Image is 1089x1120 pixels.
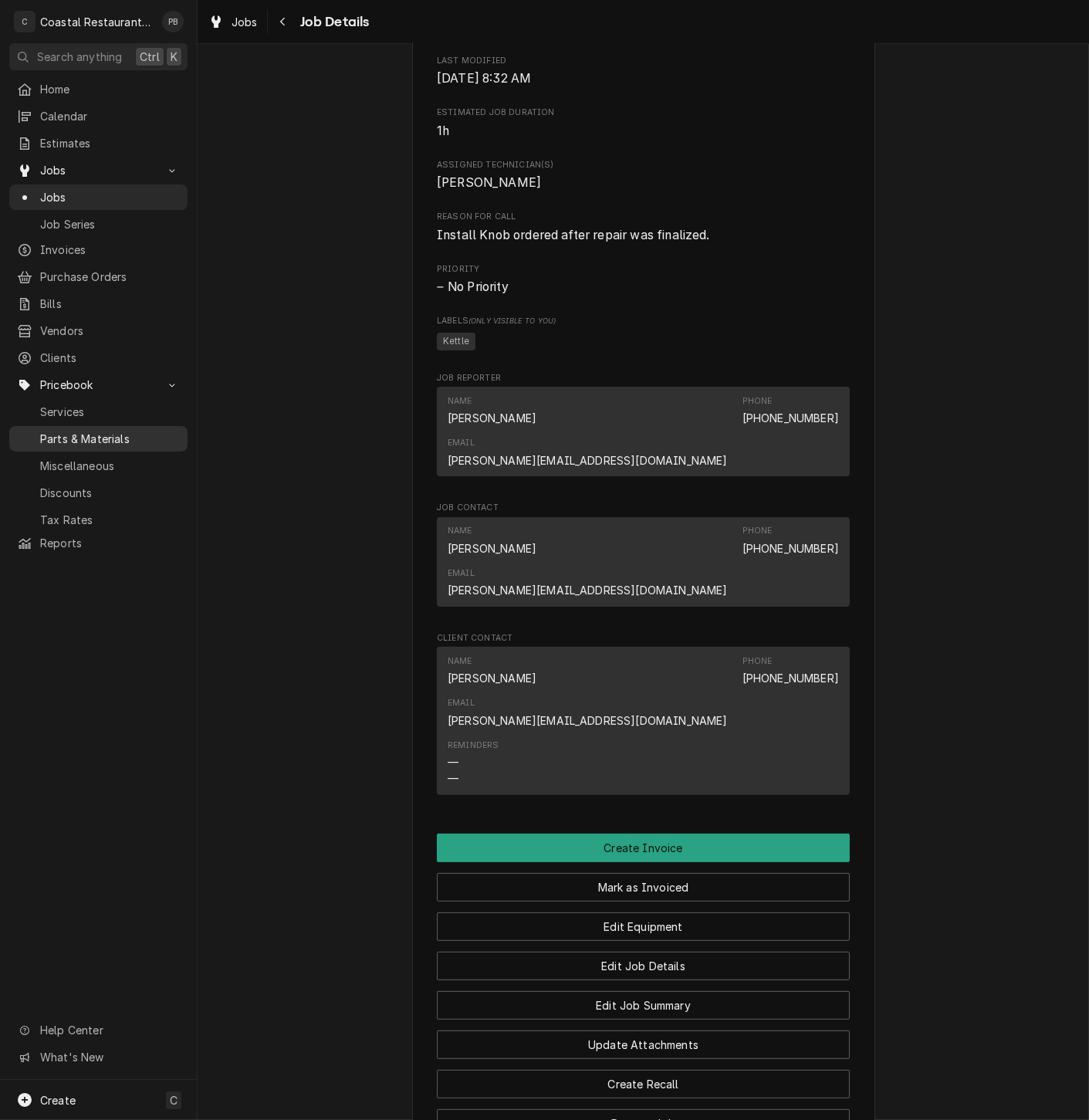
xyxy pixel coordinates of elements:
div: Contact [437,647,850,794]
div: [PERSON_NAME] [448,670,536,686]
a: Job Series [9,211,188,237]
span: Job Series [40,216,180,232]
span: Kettle [437,333,475,351]
a: Go to What's New [9,1044,188,1070]
a: Go to Jobs [9,157,188,183]
div: Phone [742,525,839,556]
span: [object Object] [437,330,850,354]
div: Contact [437,387,850,476]
a: Go to Pricebook [9,372,188,398]
span: Job Details [296,12,370,32]
div: [PERSON_NAME] [448,410,536,426]
div: Email [448,567,728,598]
div: C [14,11,36,32]
span: (Only Visible to You) [468,316,556,325]
a: Go to Help Center [9,1017,188,1043]
span: Estimates [40,135,180,151]
span: Assigned Technician(s) [437,174,850,192]
div: Name [448,525,472,537]
a: [PHONE_NUMBER] [742,411,839,425]
div: Phone [742,655,773,668]
div: Reason For Call [437,211,850,244]
span: [PERSON_NAME] [437,175,541,190]
div: [PERSON_NAME] [448,540,536,557]
div: Priority [437,263,850,296]
span: Search anything [37,49,122,65]
a: Jobs [202,9,264,35]
div: Email [448,437,728,468]
div: Email [448,697,475,709]
div: No Priority [437,278,850,296]
div: Button Group Row [437,1059,850,1098]
span: Vendors [40,323,180,339]
span: Bills [40,296,180,312]
span: Job Contact [437,502,850,514]
a: [PERSON_NAME][EMAIL_ADDRESS][DOMAIN_NAME] [448,454,728,467]
div: Name [448,395,536,426]
span: Priority [437,263,850,276]
span: Labels [437,315,850,327]
span: Estimated Job Duration [437,122,850,140]
a: Calendar [9,103,188,129]
div: Client Contact List [437,647,850,801]
span: Priority [437,278,850,296]
span: Calendar [40,108,180,124]
div: Name [448,525,536,556]
div: Job Reporter [437,372,850,483]
span: Pricebook [40,377,157,393]
div: PB [162,11,184,32]
div: Job Contact List [437,517,850,614]
span: Discounts [40,485,180,501]
span: Purchase Orders [40,269,180,285]
span: Clients [40,350,180,366]
div: Email [448,567,475,580]
div: Reminders [448,739,499,787]
span: Client Contact [437,632,850,645]
button: Create Invoice [437,834,850,862]
div: Client Contact [437,632,850,801]
span: Last Modified [437,55,850,67]
div: Assigned Technician(s) [437,159,850,192]
a: Jobs [9,184,188,210]
span: Home [40,81,180,97]
span: Miscellaneous [40,458,180,474]
div: Email [448,697,728,728]
button: Search anythingCtrlK [9,43,188,70]
span: Jobs [40,189,180,205]
div: Phone [742,655,839,686]
div: Name [448,655,536,686]
a: [PERSON_NAME][EMAIL_ADDRESS][DOMAIN_NAME] [448,584,728,597]
a: Invoices [9,237,188,262]
span: Services [40,404,180,420]
div: Name [448,655,472,668]
a: [PHONE_NUMBER] [742,542,839,555]
span: Create [40,1094,76,1107]
div: Contact [437,517,850,607]
div: Button Group Row [437,941,850,980]
button: Mark as Invoiced [437,873,850,902]
a: Discounts [9,480,188,506]
button: Edit Job Summary [437,991,850,1020]
span: Reason For Call [437,226,850,245]
a: Vendors [9,318,188,343]
span: Estimated Job Duration [437,107,850,119]
div: Button Group Row [437,834,850,862]
div: Name [448,395,472,408]
span: Last Modified [437,69,850,88]
div: Phone [742,395,839,426]
span: What's New [40,1049,178,1065]
div: Coastal Restaurant Repair [40,14,154,30]
button: Navigate back [271,9,296,34]
button: Edit Job Details [437,952,850,980]
button: Edit Equipment [437,912,850,941]
div: Job Contact [437,502,850,613]
a: [PHONE_NUMBER] [742,672,839,685]
span: Job Reporter [437,372,850,384]
a: Clients [9,345,188,371]
span: [DATE] 8:32 AM [437,71,531,86]
a: Estimates [9,130,188,156]
a: [PERSON_NAME][EMAIL_ADDRESS][DOMAIN_NAME] [448,714,728,727]
div: [object Object] [437,315,850,353]
div: Job Reporter List [437,387,850,483]
div: Button Group Row [437,862,850,902]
